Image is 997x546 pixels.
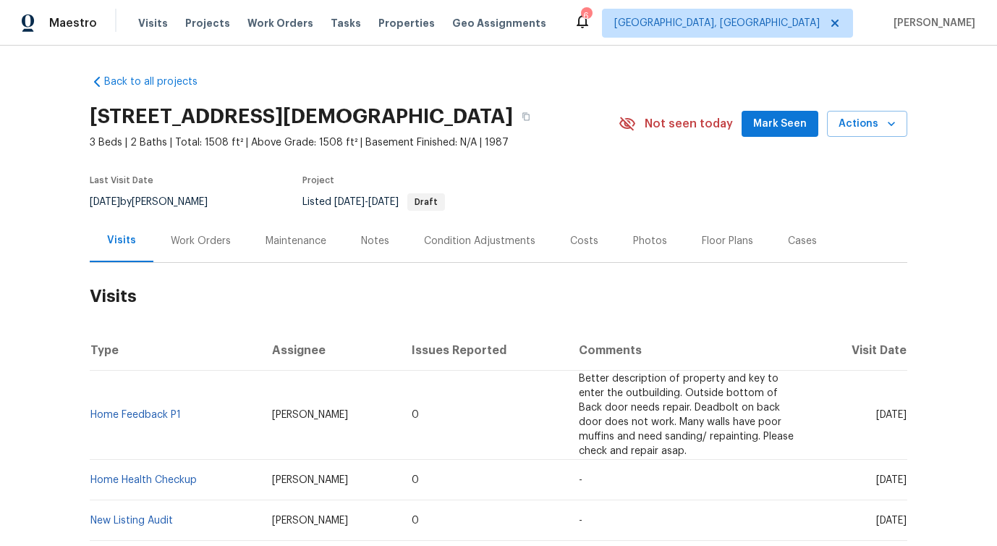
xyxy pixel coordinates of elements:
[839,115,896,133] span: Actions
[90,330,260,371] th: Type
[876,475,907,485] span: [DATE]
[361,234,389,248] div: Notes
[409,198,444,206] span: Draft
[185,16,230,30] span: Projects
[331,18,361,28] span: Tasks
[378,16,435,30] span: Properties
[368,197,399,207] span: [DATE]
[334,197,399,207] span: -
[876,410,907,420] span: [DATE]
[400,330,567,371] th: Issues Reported
[90,176,153,185] span: Last Visit Date
[813,330,907,371] th: Visit Date
[138,16,168,30] span: Visits
[412,516,419,526] span: 0
[579,374,794,456] span: Better description of property and key to enter the outbuilding. Outside bottom of Back door need...
[412,475,419,485] span: 0
[570,234,598,248] div: Costs
[107,233,136,248] div: Visits
[302,176,334,185] span: Project
[742,111,818,138] button: Mark Seen
[260,330,401,371] th: Assignee
[788,234,817,248] div: Cases
[753,115,807,133] span: Mark Seen
[702,234,753,248] div: Floor Plans
[247,16,313,30] span: Work Orders
[90,263,907,330] h2: Visits
[90,193,225,211] div: by [PERSON_NAME]
[614,16,820,30] span: [GEOGRAPHIC_DATA], [GEOGRAPHIC_DATA]
[90,516,173,526] a: New Listing Audit
[633,234,667,248] div: Photos
[302,197,445,207] span: Listed
[645,117,733,131] span: Not seen today
[272,475,348,485] span: [PERSON_NAME]
[90,410,181,420] a: Home Feedback P1
[888,16,975,30] span: [PERSON_NAME]
[424,234,535,248] div: Condition Adjustments
[90,135,619,150] span: 3 Beds | 2 Baths | Total: 1508 ft² | Above Grade: 1508 ft² | Basement Finished: N/A | 1987
[90,475,197,485] a: Home Health Checkup
[452,16,546,30] span: Geo Assignments
[581,9,591,23] div: 6
[266,234,326,248] div: Maintenance
[579,516,582,526] span: -
[567,330,813,371] th: Comments
[90,75,229,89] a: Back to all projects
[90,197,120,207] span: [DATE]
[272,516,348,526] span: [PERSON_NAME]
[171,234,231,248] div: Work Orders
[412,410,419,420] span: 0
[876,516,907,526] span: [DATE]
[827,111,907,138] button: Actions
[513,104,539,130] button: Copy Address
[334,197,365,207] span: [DATE]
[90,109,513,124] h2: [STREET_ADDRESS][DEMOGRAPHIC_DATA]
[272,410,348,420] span: [PERSON_NAME]
[49,16,97,30] span: Maestro
[579,475,582,485] span: -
